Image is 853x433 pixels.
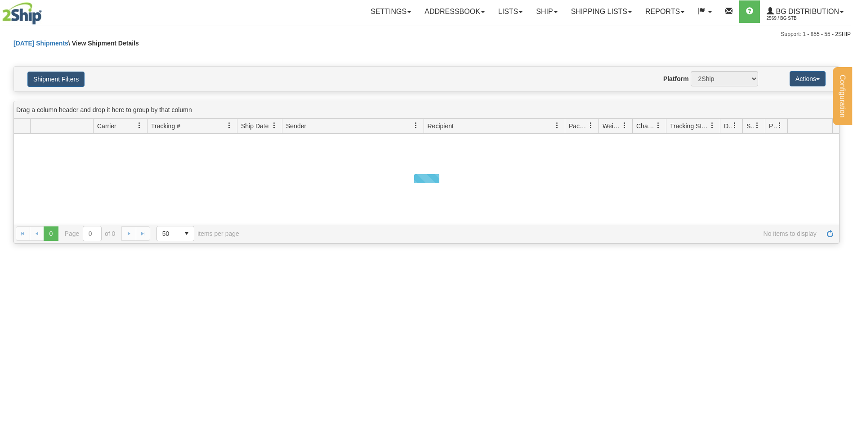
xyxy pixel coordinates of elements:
a: [DATE] Shipments [13,40,68,47]
img: logo2569.jpg [2,2,42,25]
span: Tracking Status [670,122,709,131]
span: Charge [636,122,655,131]
a: Pickup Status filter column settings [772,118,787,133]
a: Charge filter column settings [651,118,666,133]
a: BG Distribution 2569 / BG STB [760,0,850,23]
span: select [179,226,194,241]
div: Support: 1 - 855 - 55 - 2SHIP [2,31,851,38]
button: Shipment Filters [27,72,85,87]
a: Settings [364,0,418,23]
a: Sender filter column settings [408,118,424,133]
a: Carrier filter column settings [132,118,147,133]
a: Reports [639,0,691,23]
span: Pickup Status [769,122,777,131]
span: Weight [603,122,621,131]
label: Platform [663,74,689,83]
div: grid grouping header [14,101,839,119]
span: Sender [286,122,306,131]
a: Recipient filter column settings [549,118,565,133]
a: Refresh [823,226,837,241]
span: \ View Shipment Details [68,40,139,47]
a: Packages filter column settings [583,118,598,133]
a: Tracking # filter column settings [222,118,237,133]
span: 2569 / BG STB [767,14,834,23]
button: Actions [790,71,826,86]
a: Delivery Status filter column settings [727,118,742,133]
a: Ship Date filter column settings [267,118,282,133]
span: Page 0 [44,226,58,241]
span: Recipient [428,122,454,131]
a: Tracking Status filter column settings [705,118,720,133]
a: Weight filter column settings [617,118,632,133]
button: Configuration [833,67,852,125]
span: items per page [156,226,239,241]
span: Delivery Status [724,122,732,131]
a: Shipping lists [564,0,639,23]
span: Carrier [97,122,116,131]
a: Lists [491,0,529,23]
span: 50 [162,229,174,238]
span: No items to display [252,230,817,237]
span: Page of 0 [65,226,116,241]
span: BG Distribution [774,8,839,15]
span: Ship Date [241,122,268,131]
span: Shipment Issues [746,122,754,131]
span: Packages [569,122,588,131]
a: Addressbook [418,0,491,23]
span: Page sizes drop down [156,226,194,241]
span: Tracking # [151,122,180,131]
a: Shipment Issues filter column settings [750,118,765,133]
a: Ship [529,0,564,23]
